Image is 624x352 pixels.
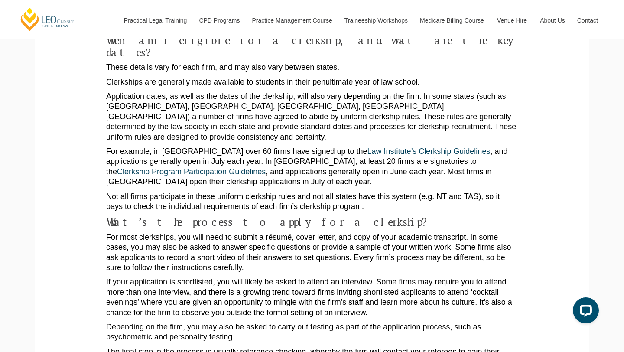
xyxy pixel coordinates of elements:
[491,2,533,39] a: Venue Hire
[19,7,77,32] a: [PERSON_NAME] Centre for Law
[367,147,491,156] a: Law Institute’s Clerkship Guidelines
[571,2,604,39] a: Contact
[106,232,518,273] p: For most clerkships, you will need to submit a résumé, cover letter, and copy of your academic tr...
[106,216,518,228] h4: What’s the process to apply for a clerkship?
[106,147,518,187] p: For example, in [GEOGRAPHIC_DATA] over 60 firms have signed up to the , and applications generall...
[566,294,602,330] iframe: LiveChat chat widget
[117,167,266,176] a: Clerkship Program Participation Guidelines
[106,192,518,212] p: Not all firms participate in these uniform clerkship rules and not all states have this system (e...
[106,62,518,72] p: These details vary for each firm, and may also vary between states.
[533,2,571,39] a: About Us
[106,322,518,342] p: Depending on the firm, you may also be asked to carry out testing as part of the application proc...
[413,2,491,39] a: Medicare Billing Course
[117,2,193,39] a: Practical Legal Training
[338,2,413,39] a: Traineeship Workshops
[106,34,518,58] h4: When am I eligible for a clerkship, and what are the key dates?
[106,277,518,318] p: If your application is shortlisted, you will likely be asked to attend an interview. Some firms m...
[192,2,245,39] a: CPD Programs
[106,77,518,87] p: Clerkships are generally made available to students in their penultimate year of law school.
[106,91,518,142] p: Application dates, as well as the dates of the clerkship, will also vary depending on the firm. I...
[246,2,338,39] a: Practice Management Course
